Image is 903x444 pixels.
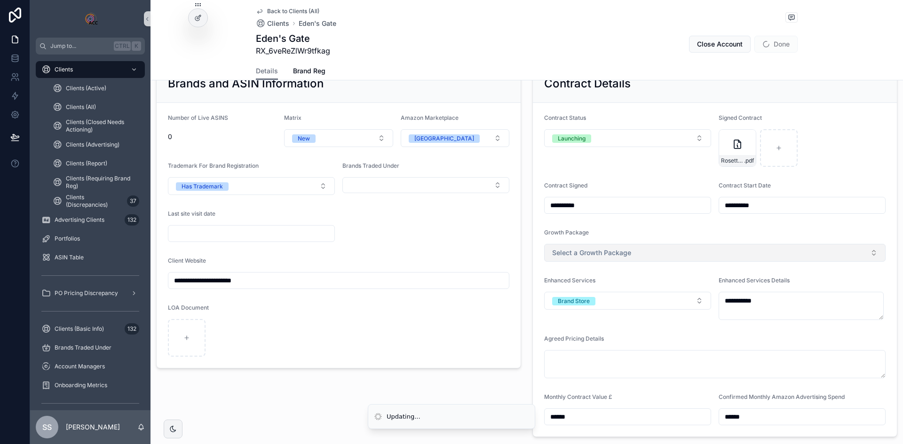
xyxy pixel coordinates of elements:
h2: Brands and ASIN Information [168,76,324,91]
a: Account Managers [36,358,145,375]
p: [PERSON_NAME] [66,422,120,432]
span: Agreed Pricing Details [544,335,604,342]
button: Select Button [342,177,509,193]
button: Select Button [544,129,711,147]
a: Clients (Basic Info)132 [36,320,145,337]
span: Jump to... [50,42,110,50]
a: Clients (Active) [47,80,145,97]
button: Select Button [168,177,335,195]
a: Clients (Discrepancies)37 [47,193,145,210]
span: K [133,42,140,50]
span: .pdf [744,157,754,164]
h1: Eden's Gate [256,32,330,45]
span: RX_6veReZlWr9tfkag [256,45,330,56]
span: Trademark For Brand Registration [168,162,259,169]
a: Clients [36,61,145,78]
div: 37 [127,195,139,207]
span: Ctrl [114,41,131,51]
span: Confirmed Monthly Amazon Advertising Spend [719,393,845,400]
span: Clients [267,19,289,28]
button: Jump to...CtrlK [36,38,145,55]
span: Portfolios [55,235,80,242]
a: ASIN Table [36,249,145,266]
button: Select Button [401,129,509,147]
span: Onboarding Metrics [55,382,107,389]
button: Select Button [544,244,886,262]
a: Eden's Gate [299,19,336,28]
a: Brand Reg [293,62,325,81]
span: Advertising Clients [55,216,104,224]
div: Has Trademark [182,182,223,191]
div: Launching [558,134,586,143]
a: Onboarding Metrics [36,377,145,394]
button: Close Account [689,36,751,53]
span: PO Pricing Discrepancy [55,289,118,297]
button: Select Button [544,292,711,310]
span: Enhanced Services Details [719,277,790,284]
span: Rosetta-X-Service-Agreement-2025---Eden's-Gate---signed [721,157,744,164]
a: Clients (Advertising) [47,136,145,153]
span: Client Website [168,257,206,264]
h2: Contract Details [544,76,631,91]
span: SS [42,421,52,433]
img: App logo [83,11,98,26]
div: 132 [125,214,139,226]
span: Clients (Discrepancies) [66,194,123,209]
span: Enhanced Services [544,277,595,284]
span: 0 [168,132,277,141]
div: Brand Store [558,297,590,305]
span: Number of Live ASINS [168,114,228,121]
span: Last site visit date [168,210,215,217]
span: Back to Clients (All) [267,8,319,15]
span: Clients (Basic Info) [55,325,104,333]
a: Back to Clients (All) [256,8,319,15]
span: Brands Traded Under [55,344,111,351]
span: Clients (Requiring Brand Reg) [66,175,135,190]
span: Account Managers [55,363,105,370]
span: Clients (Closed Needs Actioning) [66,118,135,133]
span: Amazon Marketplace [401,114,459,121]
span: Close Account [697,39,743,49]
span: Contract Status [544,114,586,121]
span: Clients (Advertising) [66,141,119,148]
span: LOA Document [168,304,209,311]
span: Clients (All) [66,103,96,111]
span: Clients (Active) [66,85,106,92]
div: scrollable content [30,55,150,410]
a: Brands Traded Under [36,339,145,356]
a: Portfolios [36,230,145,247]
a: Details [256,62,278,80]
span: Clients (Report) [66,160,107,167]
a: Clients (Requiring Brand Reg) [47,174,145,191]
div: New [298,134,310,143]
span: ASIN Table [55,254,84,261]
span: Signed Contract [719,114,762,121]
a: Clients [256,19,289,28]
a: PO Pricing Discrepancy [36,285,145,302]
span: Matrix [284,114,301,121]
div: Updating... [387,412,420,421]
a: Clients (All) [47,99,145,116]
span: Brand Reg [293,66,325,76]
a: Clients (Report) [47,155,145,172]
span: Clients [55,66,73,73]
div: 132 [125,323,139,335]
span: Select a Growth Package [552,248,631,257]
button: Select Button [284,129,393,147]
span: Details [256,66,278,76]
a: Clients (Closed Needs Actioning) [47,117,145,134]
a: Advertising Clients132 [36,211,145,228]
div: [GEOGRAPHIC_DATA] [414,134,474,143]
span: Brands Traded Under [342,162,399,169]
span: Monthly Contract Value £ [544,393,612,400]
span: Contract Start Date [719,182,771,189]
button: Unselect BRAND_STORE [552,296,595,305]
